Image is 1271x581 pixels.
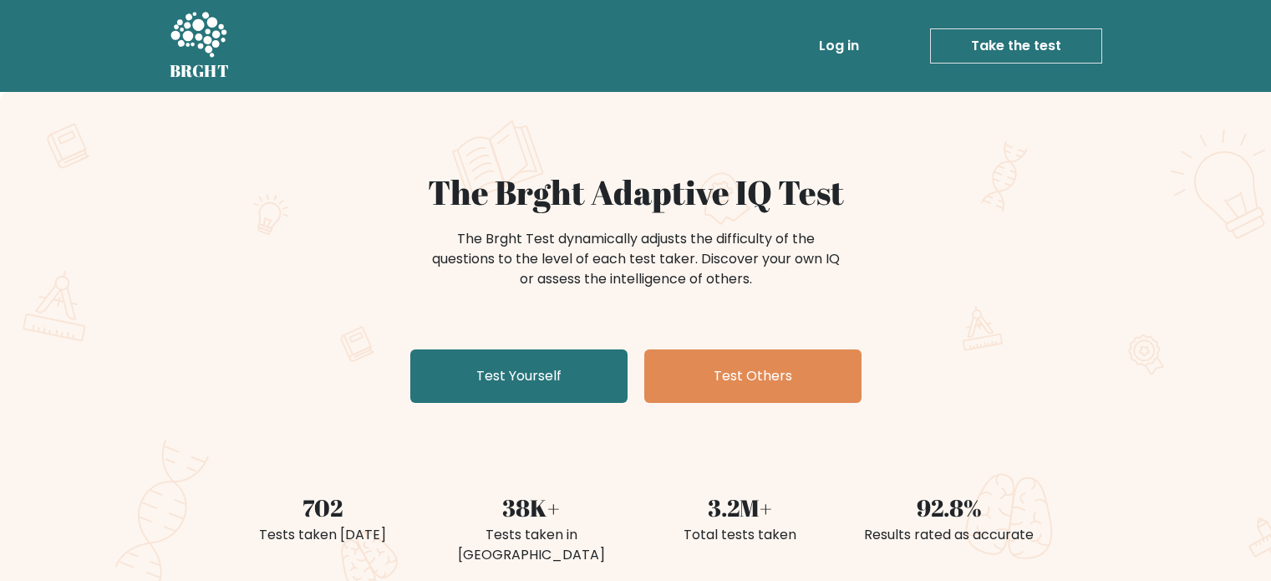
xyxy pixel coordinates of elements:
div: 38K+ [437,490,626,525]
a: Log in [812,29,866,63]
h1: The Brght Adaptive IQ Test [228,172,1044,212]
a: BRGHT [170,7,230,85]
a: Take the test [930,28,1102,64]
div: 702 [228,490,417,525]
a: Test Others [644,349,862,403]
div: The Brght Test dynamically adjusts the difficulty of the questions to the level of each test take... [427,229,845,289]
div: Tests taken [DATE] [228,525,417,545]
div: Total tests taken [646,525,835,545]
a: Test Yourself [410,349,628,403]
div: 92.8% [855,490,1044,525]
h5: BRGHT [170,61,230,81]
div: 3.2M+ [646,490,835,525]
div: Results rated as accurate [855,525,1044,545]
div: Tests taken in [GEOGRAPHIC_DATA] [437,525,626,565]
